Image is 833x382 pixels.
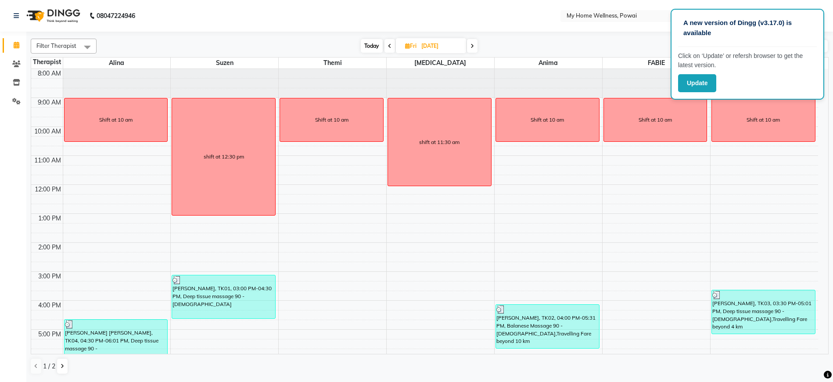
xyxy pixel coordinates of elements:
div: Shift at 10 am [315,116,348,124]
div: 2:00 PM [36,243,63,252]
span: Themi [279,58,386,68]
span: FABIE [603,58,710,68]
div: 1:00 PM [36,214,63,223]
span: Today [361,39,383,53]
span: Alina [63,58,171,68]
div: shift at 11:30 am [419,138,460,146]
div: [PERSON_NAME] [PERSON_NAME], TK04, 04:30 PM-06:01 PM, Deep tissue massage 90 - [DEMOGRAPHIC_DATA]... [65,320,168,363]
div: [PERSON_NAME], TK01, 03:00 PM-04:30 PM, Deep tissue massage 90 - [DEMOGRAPHIC_DATA] [172,275,275,318]
span: Suzen [171,58,278,68]
span: Anima [495,58,602,68]
div: [PERSON_NAME], TK02, 04:00 PM-05:31 PM, Balanese Massage 90 - [DEMOGRAPHIC_DATA],Travelling Fare ... [496,305,599,348]
div: shift at 12:30 pm [204,153,244,161]
span: 1 / 2 [43,362,55,371]
p: Click on ‘Update’ or refersh browser to get the latest version. [678,51,817,70]
div: 8:00 AM [36,69,63,78]
span: Filter Therapist [36,42,76,49]
div: 11:00 AM [32,156,63,165]
p: A new version of Dingg (v3.17.0) is available [683,18,811,38]
div: 10:00 AM [32,127,63,136]
span: [MEDICAL_DATA] [387,58,494,68]
button: Update [678,74,716,92]
div: Shift at 10 am [639,116,672,124]
div: Shift at 10 am [99,116,133,124]
div: Therapist [31,58,63,67]
input: 2025-08-29 [419,40,463,53]
div: 3:00 PM [36,272,63,281]
div: 9:00 AM [36,98,63,107]
span: Fri [403,43,419,49]
div: [PERSON_NAME], TK03, 03:30 PM-05:01 PM, Deep tissue massage 90 - [DEMOGRAPHIC_DATA],Travelling Fa... [712,290,815,334]
div: 12:00 PM [33,185,63,194]
img: logo [22,4,83,28]
div: Shift at 10 am [531,116,564,124]
div: 5:00 PM [36,330,63,339]
b: 08047224946 [97,4,135,28]
div: 4:00 PM [36,301,63,310]
div: Shift at 10 am [747,116,780,124]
